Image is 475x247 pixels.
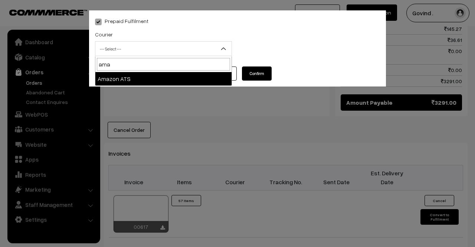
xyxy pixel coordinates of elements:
label: Courier [95,30,113,38]
li: Amazon ATS [95,72,232,85]
span: -- Select -- [95,42,232,55]
button: Confirm [242,66,272,81]
span: -- Select -- [95,41,232,56]
label: Prepaid Fulfilment [95,17,148,25]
